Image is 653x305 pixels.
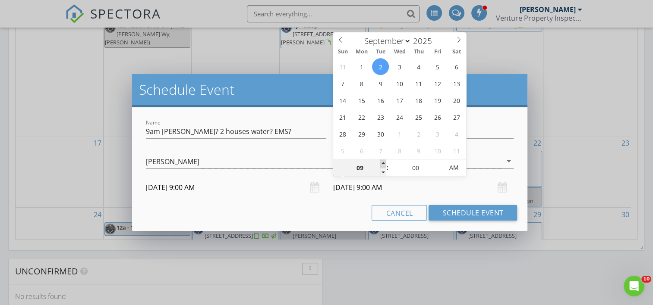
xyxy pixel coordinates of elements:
span: Sat [447,49,466,55]
span: September 10, 2025 [391,75,408,92]
span: September 17, 2025 [391,92,408,109]
input: Year [411,35,439,47]
span: August 31, 2025 [334,58,351,75]
span: Fri [428,49,447,55]
button: Schedule Event [429,205,517,221]
span: September 28, 2025 [334,125,351,142]
span: Tue [371,49,390,55]
div: [PERSON_NAME] [146,158,199,165]
span: September 6, 2025 [448,58,465,75]
h2: Schedule Event [139,81,521,98]
span: Wed [390,49,409,55]
span: October 2, 2025 [410,125,427,142]
span: September 19, 2025 [429,92,446,109]
span: Thu [409,49,428,55]
span: September 21, 2025 [334,109,351,125]
span: October 7, 2025 [372,142,389,159]
span: September 9, 2025 [372,75,389,92]
span: October 6, 2025 [353,142,370,159]
span: October 5, 2025 [334,142,351,159]
span: October 11, 2025 [448,142,465,159]
span: September 13, 2025 [448,75,465,92]
span: September 30, 2025 [372,125,389,142]
span: October 4, 2025 [448,125,465,142]
span: September 12, 2025 [429,75,446,92]
span: September 11, 2025 [410,75,427,92]
span: September 16, 2025 [372,92,389,109]
span: September 29, 2025 [353,125,370,142]
span: September 4, 2025 [410,58,427,75]
span: September 8, 2025 [353,75,370,92]
span: Mon [352,49,371,55]
span: Click to toggle [442,159,466,176]
span: September 24, 2025 [391,109,408,125]
span: : [386,159,389,176]
span: September 18, 2025 [410,92,427,109]
span: September 15, 2025 [353,92,370,109]
span: September 14, 2025 [334,92,351,109]
span: September 26, 2025 [429,109,446,125]
span: September 23, 2025 [372,109,389,125]
span: September 22, 2025 [353,109,370,125]
span: September 5, 2025 [429,58,446,75]
span: October 8, 2025 [391,142,408,159]
iframe: Intercom live chat [624,276,644,296]
input: Select date [333,177,514,198]
input: Select date [146,177,326,198]
span: October 3, 2025 [429,125,446,142]
span: 10 [641,276,651,283]
span: September 7, 2025 [334,75,351,92]
span: September 1, 2025 [353,58,370,75]
span: September 20, 2025 [448,92,465,109]
i: arrow_drop_down [503,156,514,166]
span: October 1, 2025 [391,125,408,142]
span: September 25, 2025 [410,109,427,125]
span: September 2, 2025 [372,58,389,75]
span: September 3, 2025 [391,58,408,75]
span: Sun [333,49,352,55]
button: Cancel [372,205,427,221]
span: October 10, 2025 [429,142,446,159]
span: October 9, 2025 [410,142,427,159]
span: September 27, 2025 [448,109,465,125]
